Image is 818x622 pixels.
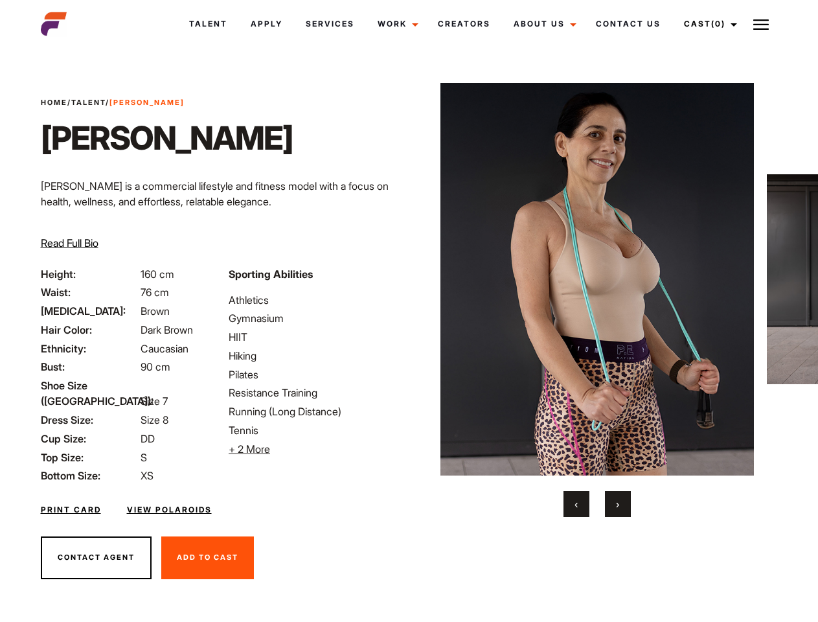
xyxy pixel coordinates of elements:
li: Running (Long Distance) [229,404,401,419]
a: Creators [426,6,502,41]
button: Add To Cast [161,536,254,579]
span: Top Size: [41,450,138,465]
span: Size 8 [141,413,168,426]
span: S [141,451,147,464]
span: / / [41,97,185,108]
span: Dark Brown [141,323,193,336]
span: Hair Color: [41,322,138,338]
img: cropped-aefm-brand-fav-22-square.png [41,11,67,37]
span: 90 cm [141,360,170,373]
strong: [PERSON_NAME] [109,98,185,107]
button: Contact Agent [41,536,152,579]
span: Previous [574,498,578,511]
a: Apply [239,6,294,41]
span: [MEDICAL_DATA]: [41,303,138,319]
li: Hiking [229,348,401,363]
li: Resistance Training [229,385,401,400]
a: Talent [177,6,239,41]
li: Tennis [229,422,401,438]
li: Pilates [229,367,401,382]
span: DD [141,432,155,445]
a: About Us [502,6,584,41]
span: Caucasian [141,342,188,355]
span: Add To Cast [177,553,238,562]
span: Waist: [41,284,138,300]
span: Shoe Size ([GEOGRAPHIC_DATA]): [41,378,138,409]
strong: Sporting Abilities [229,268,313,281]
span: Bottom Size: [41,468,138,483]
button: Read Full Bio [41,235,98,251]
span: Ethnicity: [41,341,138,356]
span: Cup Size: [41,431,138,446]
a: Print Card [41,504,101,516]
a: Services [294,6,366,41]
a: Talent [71,98,106,107]
span: Bust: [41,359,138,374]
a: Cast(0) [672,6,745,41]
span: Size 7 [141,395,168,408]
li: HIIT [229,329,401,345]
p: Through her modeling and wellness brand, HEAL, she inspires others on their wellness journeys—cha... [41,220,402,266]
span: Brown [141,305,170,317]
span: Height: [41,266,138,282]
a: Home [41,98,67,107]
span: 76 cm [141,286,169,299]
li: Gymnasium [229,310,401,326]
span: Read Full Bio [41,236,98,249]
li: Athletics [229,292,401,308]
a: View Polaroids [127,504,212,516]
h1: [PERSON_NAME] [41,119,293,157]
a: Contact Us [584,6,672,41]
img: Burger icon [753,17,769,32]
span: (0) [711,19,725,29]
span: 160 cm [141,268,174,281]
span: Next [616,498,619,511]
span: XS [141,469,153,482]
span: + 2 More [229,443,270,455]
a: Work [366,6,426,41]
p: [PERSON_NAME] is a commercial lifestyle and fitness model with a focus on health, wellness, and e... [41,178,402,209]
span: Dress Size: [41,412,138,428]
